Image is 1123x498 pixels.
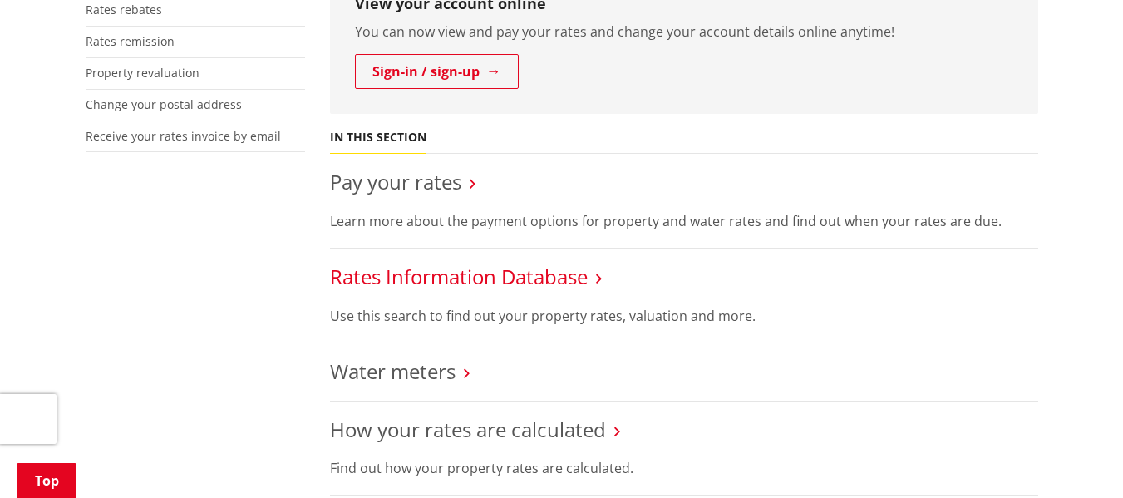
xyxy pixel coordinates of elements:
a: Receive your rates invoice by email [86,128,281,144]
h5: In this section [330,131,426,145]
iframe: Messenger Launcher [1047,428,1106,488]
a: Sign-in / sign-up [355,54,519,89]
a: Rates remission [86,33,175,49]
a: Property revaluation [86,65,199,81]
p: Use this search to find out your property rates, valuation and more. [330,306,1038,326]
a: Top [17,463,76,498]
a: How your rates are calculated [330,416,606,443]
p: Learn more about the payment options for property and water rates and find out when your rates ar... [330,211,1038,231]
a: Pay your rates [330,168,461,195]
a: Change your postal address [86,96,242,112]
a: Water meters [330,357,456,385]
p: Find out how your property rates are calculated. [330,458,1038,478]
a: Rates rebates [86,2,162,17]
p: You can now view and pay your rates and change your account details online anytime! [355,22,1013,42]
a: Rates Information Database [330,263,588,290]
